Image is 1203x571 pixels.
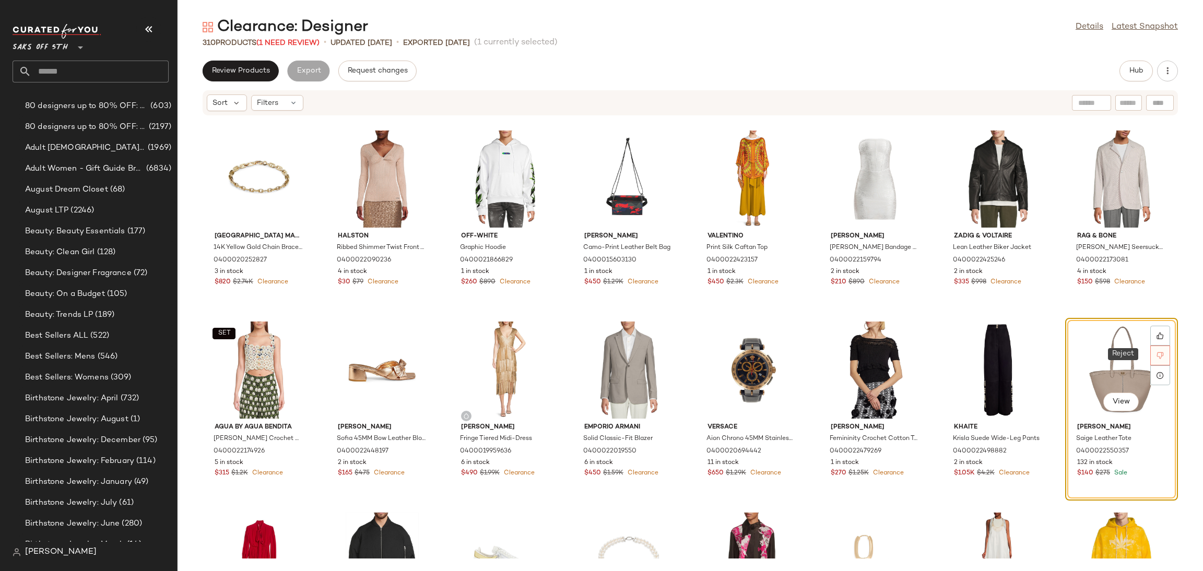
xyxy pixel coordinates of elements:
[25,351,96,363] span: Best Sellers: Mens
[25,100,148,112] span: 80 designers up to 80% OFF: Men's
[25,225,125,237] span: Beauty: Beauty Essentials
[25,184,108,196] span: August Dream Closet
[105,288,127,300] span: (105)
[954,423,1043,432] span: Khaite
[1076,243,1165,253] span: [PERSON_NAME] Seersucker Sport Coat
[93,309,114,321] span: (189)
[706,447,761,456] span: 0400020694442
[255,279,288,285] span: Clearance
[95,246,116,258] span: (128)
[576,322,681,419] img: 0400022019550_GREY
[338,458,367,468] span: 2 in stock
[699,322,805,419] img: 0400020694442
[25,413,128,425] span: Birthstone Jewelry: August
[699,130,805,228] img: 0400022423157
[583,243,670,253] span: Camo-Print Leather Belt Bag
[584,423,673,432] span: Emporio Armani
[584,278,601,287] span: $450
[583,256,636,265] span: 0400015603130
[214,434,302,444] span: [PERSON_NAME] Crochet Crop Top
[206,130,312,228] img: 0400020252827
[117,497,134,509] span: (61)
[831,469,846,478] span: $270
[25,455,134,467] span: Birthstone Jewelry: February
[831,458,859,468] span: 1 in stock
[583,434,653,444] span: Solid Classic-Fit Blazer
[706,256,758,265] span: 0400022423157
[25,288,105,300] span: Beauty: On a Budget
[460,256,513,265] span: 0400021866829
[946,130,1051,228] img: 0400022425246_ANTHRACITE
[584,458,613,468] span: 6 in stock
[1069,130,1174,228] img: 0400022173081_BEIGESTRIPE
[13,548,21,556] img: svg%3e
[1077,278,1093,287] span: $150
[1112,279,1145,285] span: Clearance
[830,447,881,456] span: 0400022479269
[25,246,95,258] span: Beauty: Clean Girl
[256,39,320,47] span: (1 Need Review)
[954,278,969,287] span: $335
[1112,21,1178,33] a: Latest Snapshot
[460,447,511,456] span: 0400019959636
[706,243,768,253] span: Print Silk Caftan Top
[211,67,270,75] span: Review Products
[830,434,918,444] span: Femininity Crochet Cotton Top
[338,232,427,241] span: Halston
[125,539,142,551] span: (14)
[148,100,171,112] span: (603)
[953,256,1005,265] span: 0400022425246
[337,447,388,456] span: 0400022448197
[871,470,904,477] span: Clearance
[25,163,144,175] span: Adult Women - Gift Guide Brand Prio
[1076,21,1103,33] a: Details
[1077,232,1166,241] span: rag & bone
[461,458,490,468] span: 6 in stock
[463,413,469,419] img: svg%3e
[576,130,681,228] img: 0400015603130
[706,434,795,444] span: Aion Chrono 45MM Stainless Steel Case & Leather Strap Chronograph Watch
[250,470,283,477] span: Clearance
[140,434,158,446] span: (95)
[460,434,532,444] span: Fringe Tiered Midi-Dress
[203,38,320,49] div: Products
[954,469,975,478] span: $1.05K
[831,423,919,432] span: [PERSON_NAME]
[338,423,427,432] span: [PERSON_NAME]
[1095,278,1110,287] span: $598
[206,322,312,419] img: 0400022174926_MULTICOLOR
[584,469,601,478] span: $450
[203,22,213,32] img: svg%3e
[355,469,370,478] span: $475
[125,225,146,237] span: (177)
[1076,256,1128,265] span: 0400022173081
[257,98,278,109] span: Filters
[1076,447,1129,456] span: 0400022550357
[25,205,68,217] span: August LTP
[337,434,426,444] span: Sofia 45MM Bow Leather Block Heel Sandals
[108,184,125,196] span: (68)
[461,469,478,478] span: $490
[971,278,986,287] span: $998
[460,243,506,253] span: Graphic Hoodie
[25,372,109,384] span: Best Sellers: Womens
[584,232,673,241] span: [PERSON_NAME]
[474,37,558,49] span: (1 currently selected)
[953,447,1007,456] span: 0400022498882
[338,61,417,81] button: Request changes
[453,322,558,419] img: 0400019959636_GOLDFOIL
[707,458,739,468] span: 11 in stock
[848,278,865,287] span: $890
[830,243,918,253] span: [PERSON_NAME] Bandage Minidress
[1103,392,1139,411] button: View
[128,413,140,425] span: (1)
[403,38,470,49] p: Exported [DATE]
[203,61,279,81] button: Review Products
[707,267,736,277] span: 1 in stock
[120,518,142,530] span: (280)
[215,423,303,432] span: Agua by Agua Bendita
[338,267,367,277] span: 4 in stock
[337,243,426,253] span: Ribbed Shimmer Twist Front Top
[25,309,93,321] span: Beauty: Trends LP
[1119,61,1153,81] button: Hub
